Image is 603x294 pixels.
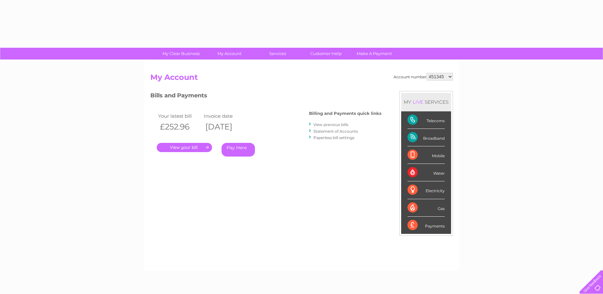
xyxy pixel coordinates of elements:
[202,112,248,120] td: Invoice date
[408,217,445,234] div: Payments
[202,120,248,133] th: [DATE]
[348,48,401,59] a: Make A Payment
[222,143,255,157] a: Pay Here
[408,199,445,217] div: Gas
[394,73,453,80] div: Account number
[155,48,207,59] a: My Clear Business
[408,129,445,146] div: Broadband
[150,73,453,85] h2: My Account
[408,181,445,199] div: Electricity
[411,99,425,105] div: LIVE
[313,122,348,127] a: View previous bills
[401,93,451,111] div: MY SERVICES
[408,111,445,129] div: Telecoms
[309,111,381,116] h4: Billing and Payments quick links
[300,48,352,59] a: Customer Help
[313,129,358,134] a: Statement of Accounts
[150,91,381,102] h3: Bills and Payments
[157,120,202,133] th: £252.96
[157,143,212,152] a: .
[408,164,445,181] div: Water
[157,112,202,120] td: Your latest bill
[203,48,256,59] a: My Account
[408,146,445,164] div: Mobile
[251,48,304,59] a: Services
[313,135,354,140] a: Paperless bill settings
